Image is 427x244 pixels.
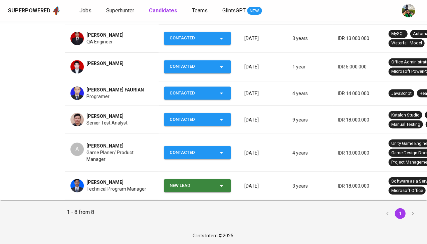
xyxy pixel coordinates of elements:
p: IDR 13.000.000 [338,35,378,42]
img: 72844f72fcb4287ff45b242cf73fc2cb.jpg [70,86,84,100]
a: Superhunter [106,7,136,15]
div: Superpowered [8,7,50,15]
a: Jobs [79,7,93,15]
span: GlintsGPT [222,7,246,14]
img: a72d9fdb575158e0e09ac36b80fceccf.jpg [70,179,84,192]
div: MySQL [391,31,405,37]
span: Teams [192,7,208,14]
button: Contacted [164,113,231,126]
p: IDR 5.000.000 [338,63,378,70]
span: [PERSON_NAME] [86,60,124,67]
button: Contacted [164,86,231,99]
div: Contacted [170,86,206,99]
img: b16bf7008d2ec80be98c82fd942fad07.jpg [70,32,84,45]
p: IDR 14.000.000 [338,90,378,96]
div: Contacted [170,113,206,126]
div: Manual Testing [391,121,420,128]
p: [DATE] [244,149,281,156]
span: [PERSON_NAME] FAURIAN [86,86,144,93]
p: [DATE] [244,90,281,96]
span: Programer [86,93,110,100]
span: Senior Test Analyst [86,119,128,126]
span: [PERSON_NAME] [86,179,124,186]
span: Game Planer/ Product Manager [86,149,153,163]
p: 3 years [292,35,327,42]
p: 3 years [292,182,327,189]
span: NEW [247,8,262,14]
button: Contacted [164,146,231,159]
div: A [70,143,84,156]
p: [DATE] [244,182,281,189]
div: Contacted [170,146,206,159]
div: Contacted [170,32,206,45]
a: GlintsGPT NEW [222,7,262,15]
span: QA Engineer [86,38,113,45]
a: Superpoweredapp logo [8,6,61,16]
a: Teams [192,7,209,15]
p: IDR 13.000.000 [338,149,378,156]
span: Jobs [79,7,91,14]
span: [PERSON_NAME] [86,32,124,38]
img: 7444fd3e905bb0b50f4b9b6f4abdc71b.png [70,113,84,126]
div: Katalon Studio [391,112,419,118]
button: Contacted [164,32,231,45]
button: Contacted [164,60,231,73]
button: page 1 [395,208,405,219]
img: 36db71ac5afba9ed17de1d38d4b7c6f8.jpeg [70,60,84,73]
p: 4 years [292,149,327,156]
span: [PERSON_NAME] [86,113,124,119]
p: 4 years [292,90,327,96]
button: New Lead [164,179,231,192]
b: Candidates [149,7,177,14]
div: JavaScript [391,90,411,96]
img: app logo [52,6,61,16]
p: IDR 18.000.000 [338,116,378,123]
span: [PERSON_NAME] [86,143,124,149]
div: Waterfall Model [391,40,422,46]
span: Technical Program Manager [86,186,146,192]
p: IDR 18.000.000 [338,182,378,189]
p: [DATE] [244,63,281,70]
p: [DATE] [244,35,281,42]
p: 1 - 8 from 8 [67,208,94,219]
p: 1 year [292,63,327,70]
div: New Lead [170,179,206,192]
span: Superhunter [106,7,134,14]
p: [DATE] [244,116,281,123]
div: Unity Game Engine [391,140,427,147]
p: 9 years [292,116,327,123]
nav: pagination navigation [381,208,419,219]
div: Contacted [170,60,206,73]
div: Microsoft Office [391,187,423,194]
img: eva@glints.com [402,4,415,17]
a: Candidates [149,7,179,15]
